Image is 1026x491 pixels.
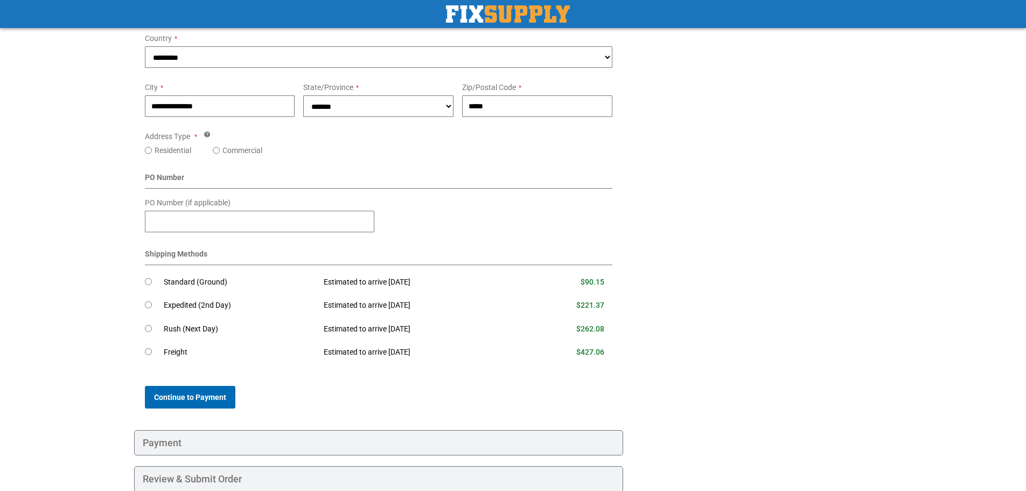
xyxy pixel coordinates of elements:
td: Estimated to arrive [DATE] [316,271,524,294]
img: Fix Industrial Supply [446,5,570,23]
div: PO Number [145,172,613,189]
td: Freight [164,341,316,364]
td: Estimated to arrive [DATE] [316,317,524,341]
span: State/Province [303,83,353,92]
label: Residential [155,145,191,156]
span: $90.15 [581,278,604,286]
span: $427.06 [576,348,604,356]
span: City [145,83,158,92]
button: Continue to Payment [145,386,235,409]
td: Expedited (2nd Day) [164,294,316,317]
span: $262.08 [576,324,604,333]
td: Estimated to arrive [DATE] [316,294,524,317]
span: Address Type [145,132,190,141]
a: store logo [446,5,570,23]
span: Country [145,34,172,43]
td: Standard (Ground) [164,271,316,294]
div: Shipping Methods [145,248,613,265]
span: $221.37 [576,301,604,309]
td: Rush (Next Day) [164,317,316,341]
label: Commercial [222,145,262,156]
span: PO Number (if applicable) [145,198,231,207]
td: Estimated to arrive [DATE] [316,341,524,364]
div: Payment [134,430,624,456]
span: Zip/Postal Code [462,83,516,92]
span: Continue to Payment [154,393,226,402]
